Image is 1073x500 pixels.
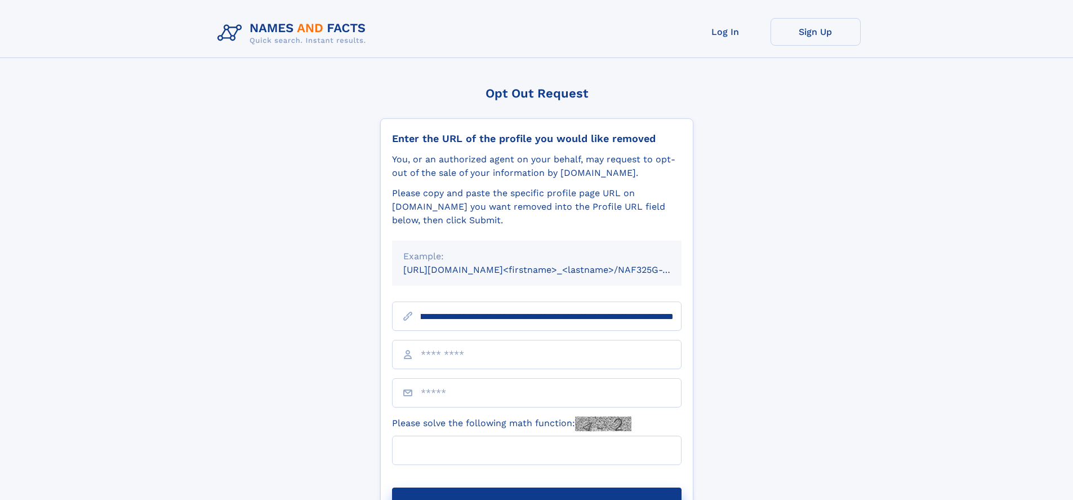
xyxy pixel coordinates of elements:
[680,18,771,46] a: Log In
[392,187,682,227] div: Please copy and paste the specific profile page URL on [DOMAIN_NAME] you want removed into the Pr...
[771,18,861,46] a: Sign Up
[392,132,682,145] div: Enter the URL of the profile you would like removed
[403,264,703,275] small: [URL][DOMAIN_NAME]<firstname>_<lastname>/NAF325G-xxxxxxxx
[403,250,670,263] div: Example:
[392,417,631,431] label: Please solve the following math function:
[380,86,693,100] div: Opt Out Request
[392,153,682,180] div: You, or an authorized agent on your behalf, may request to opt-out of the sale of your informatio...
[213,18,375,48] img: Logo Names and Facts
